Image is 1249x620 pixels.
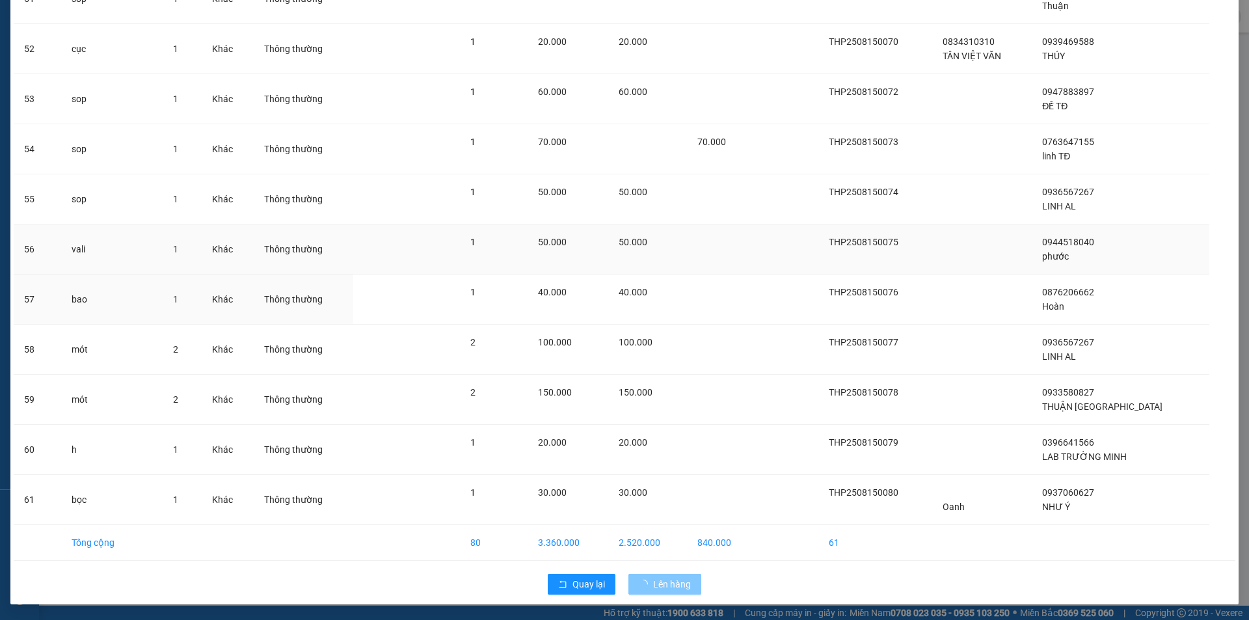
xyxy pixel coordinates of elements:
td: Thông thường [254,24,353,74]
td: bọc [61,475,163,525]
td: sop [61,174,163,224]
button: Lên hàng [628,574,701,595]
span: 1 [173,194,178,204]
td: 56 [14,224,61,275]
span: 2 [470,337,476,347]
span: 100.000 [538,337,572,347]
span: 20.000 [619,437,647,448]
span: THÚY [1042,51,1065,61]
span: 1 [470,137,476,147]
td: Thông thường [254,375,353,425]
td: sop [61,124,163,174]
span: 20.000 [538,36,567,47]
span: 20.000 [538,437,567,448]
span: 1 [173,94,178,104]
td: mót [61,375,163,425]
span: 20.000 [619,36,647,47]
span: 1 [470,437,476,448]
span: 1 [173,144,178,154]
span: 40.000 [538,287,567,297]
span: Oanh [943,502,965,512]
td: bao [61,275,163,325]
td: Khác [202,425,254,475]
span: THP2508150080 [829,487,898,498]
td: Khác [202,475,254,525]
td: 2.520.000 [608,525,687,561]
td: Thông thường [254,124,353,174]
td: Khác [202,124,254,174]
span: Thuận [1042,1,1069,11]
span: 150.000 [619,387,652,398]
td: 59 [14,375,61,425]
span: ĐẾ TĐ [1042,101,1068,111]
span: 2 [470,387,476,398]
span: loading [639,580,653,589]
td: 3.360.000 [528,525,608,561]
span: 150.000 [538,387,572,398]
span: Hoàn [1042,301,1064,312]
span: 0396641566 [1042,437,1094,448]
span: 40.000 [619,287,647,297]
button: rollbackQuay lại [548,574,615,595]
span: 1 [470,237,476,247]
span: THP2508150070 [829,36,898,47]
span: 60.000 [619,87,647,97]
span: 1 [173,44,178,54]
span: 0947883897 [1042,87,1094,97]
span: 60.000 [538,87,567,97]
span: 1 [173,444,178,455]
span: 50.000 [538,237,567,247]
td: 52 [14,24,61,74]
td: 60 [14,425,61,475]
span: THP2508150074 [829,187,898,197]
span: THP2508150072 [829,87,898,97]
td: Thông thường [254,174,353,224]
td: mót [61,325,163,375]
td: Khác [202,24,254,74]
span: Lên hàng [653,577,691,591]
span: 0763647155 [1042,137,1094,147]
span: THP2508150073 [829,137,898,147]
td: Khác [202,375,254,425]
span: 0944518040 [1042,237,1094,247]
td: Khác [202,224,254,275]
span: 0937060627 [1042,487,1094,498]
td: 61 [14,475,61,525]
td: Khác [202,275,254,325]
span: TÂN VIỆT VĂN [943,51,1001,61]
span: 1 [173,294,178,304]
span: 1 [470,287,476,297]
td: Khác [202,174,254,224]
span: 2 [173,394,178,405]
td: Thông thường [254,425,353,475]
td: 54 [14,124,61,174]
span: 0876206662 [1042,287,1094,297]
td: 58 [14,325,61,375]
span: 0939469588 [1042,36,1094,47]
span: rollback [558,580,567,590]
td: Khác [202,74,254,124]
td: Khác [202,325,254,375]
span: 50.000 [538,187,567,197]
span: 70.000 [538,137,567,147]
span: Quay lại [572,577,605,591]
td: 57 [14,275,61,325]
td: 80 [460,525,528,561]
span: 0834310310 [943,36,995,47]
td: Tổng cộng [61,525,163,561]
td: Thông thường [254,224,353,275]
td: 840.000 [687,525,755,561]
span: LAB TRƯỜNG MINH [1042,452,1127,462]
span: 2 [173,344,178,355]
span: THUẬN [GEOGRAPHIC_DATA] [1042,401,1162,412]
td: 55 [14,174,61,224]
span: 70.000 [697,137,726,147]
span: THP2508150075 [829,237,898,247]
span: 100.000 [619,337,652,347]
span: 0933580827 [1042,387,1094,398]
span: THP2508150077 [829,337,898,347]
td: Thông thường [254,325,353,375]
td: cục [61,24,163,74]
span: phước [1042,251,1069,262]
td: sop [61,74,163,124]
